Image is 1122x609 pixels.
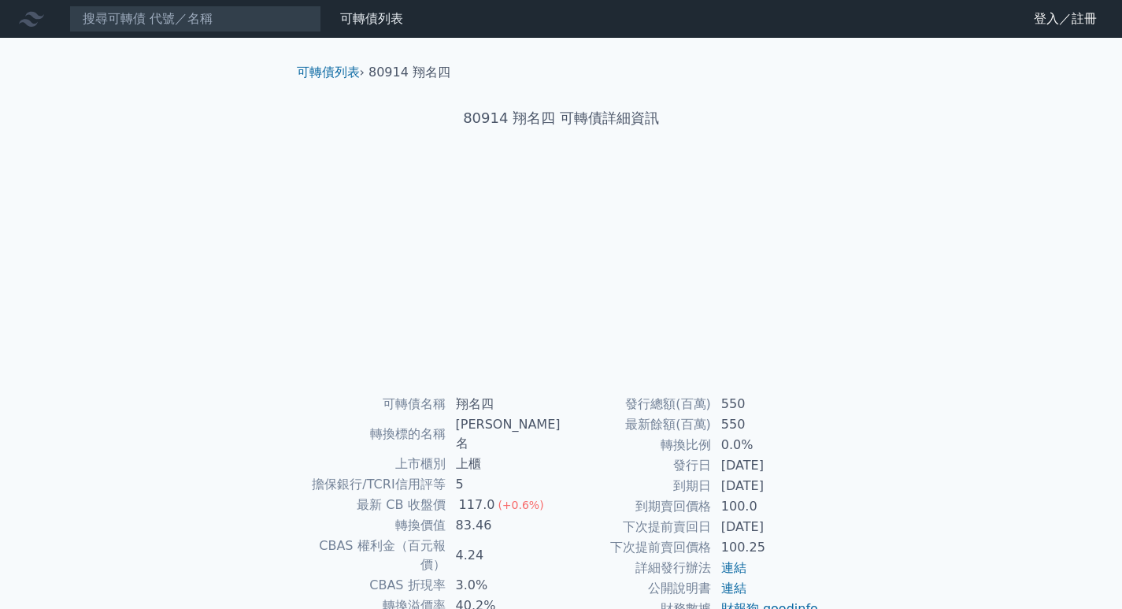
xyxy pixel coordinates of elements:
[69,6,321,32] input: 搜尋可轉債 代號／名稱
[1021,6,1109,32] a: 登入／註冊
[712,414,820,435] td: 550
[561,496,712,517] td: 到期賣回價格
[712,455,820,476] td: [DATE]
[721,581,746,596] a: 連結
[303,495,446,515] td: 最新 CB 收盤價
[712,537,820,558] td: 100.25
[498,499,543,511] span: (+0.6%)
[303,474,446,495] td: 擔保銀行/TCRI信用評等
[721,560,746,575] a: 連結
[446,536,561,575] td: 4.24
[712,517,820,537] td: [DATE]
[297,65,360,80] a: 可轉債列表
[284,107,839,129] h1: 80914 翔名四 可轉債詳細資訊
[561,558,712,578] td: 詳細發行辦法
[561,517,712,537] td: 下次提前賣回日
[340,11,403,26] a: 可轉債列表
[561,455,712,476] td: 發行日
[446,474,561,495] td: 5
[446,414,561,454] td: [PERSON_NAME]名
[297,63,365,82] li: ›
[712,476,820,496] td: [DATE]
[712,496,820,517] td: 100.0
[561,578,712,599] td: 公開說明書
[561,414,712,435] td: 最新餘額(百萬)
[446,454,561,474] td: 上櫃
[446,515,561,536] td: 83.46
[446,394,561,414] td: 翔名四
[561,537,712,558] td: 下次提前賣回價格
[561,476,712,496] td: 到期日
[561,394,712,414] td: 發行總額(百萬)
[303,394,446,414] td: 可轉債名稱
[303,454,446,474] td: 上市櫃別
[368,63,450,82] li: 80914 翔名四
[712,394,820,414] td: 550
[303,414,446,454] td: 轉換標的名稱
[456,496,498,514] div: 117.0
[446,575,561,596] td: 3.0%
[303,515,446,536] td: 轉換價值
[561,435,712,455] td: 轉換比例
[303,575,446,596] td: CBAS 折現率
[303,536,446,575] td: CBAS 權利金（百元報價）
[712,435,820,455] td: 0.0%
